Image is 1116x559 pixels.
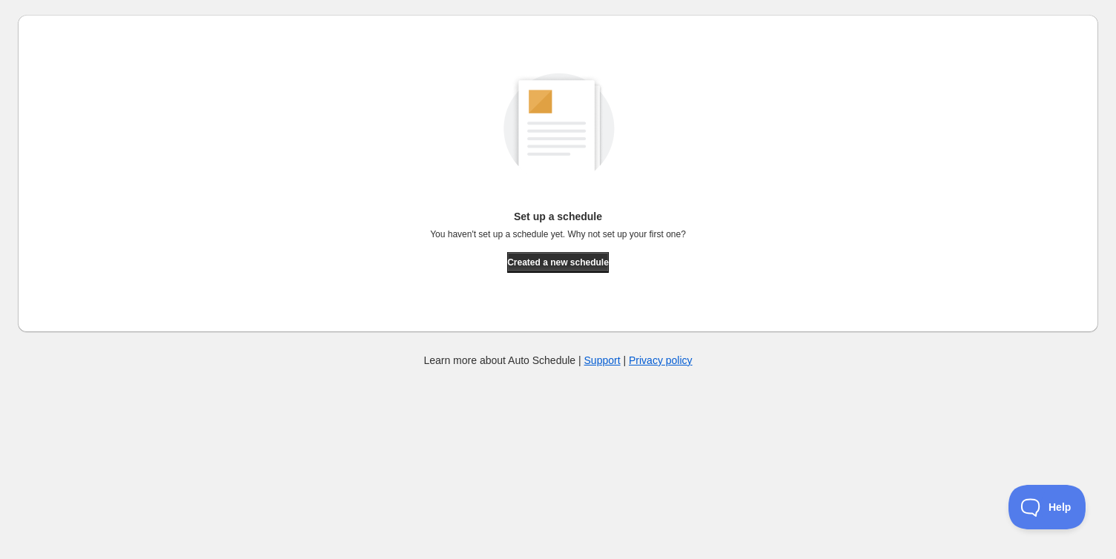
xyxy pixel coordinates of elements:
[629,354,693,366] a: Privacy policy
[1008,485,1086,529] iframe: Toggle Customer Support
[507,252,609,273] button: Created a new schedule
[430,209,686,224] p: Set up a schedule
[584,354,621,366] a: Support
[507,257,609,268] span: Created a new schedule
[423,353,692,368] p: Learn more about Auto Schedule | |
[430,228,686,240] p: You haven't set up a schedule yet. Why not set up your first one?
